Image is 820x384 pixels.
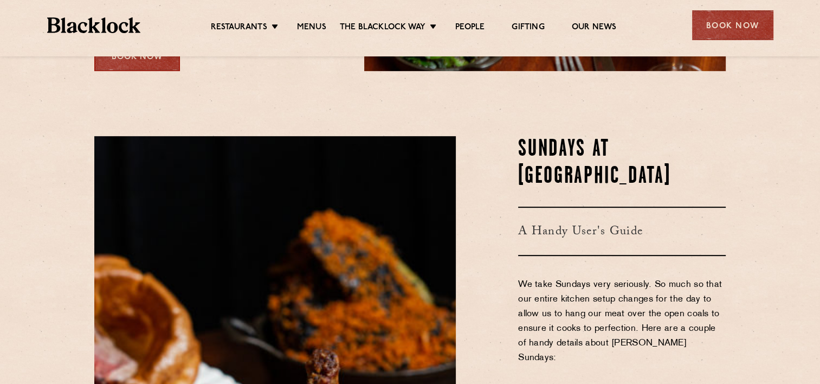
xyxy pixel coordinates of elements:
a: Restaurants [211,22,267,34]
p: We take Sundays very seriously. So much so that our entire kitchen setup changes for the day to a... [518,278,726,380]
a: The Blacklock Way [340,22,425,34]
div: Book Now [692,10,773,40]
img: BL_Textured_Logo-footer-cropped.svg [47,17,141,33]
h3: A Handy User's Guide [518,207,726,256]
h2: Sundays at [GEOGRAPHIC_DATA] [518,136,726,190]
a: Menus [297,22,326,34]
a: Our News [572,22,617,34]
a: Gifting [512,22,544,34]
a: People [455,22,485,34]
